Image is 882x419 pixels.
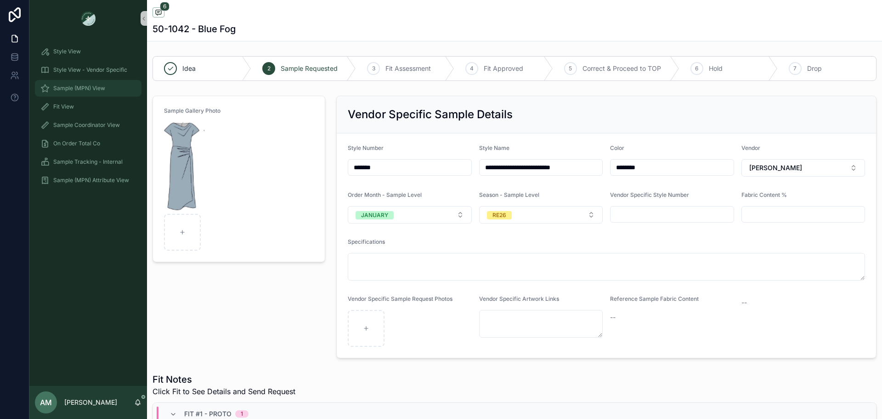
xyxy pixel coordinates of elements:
[610,191,689,198] span: Vendor Specific Style Number
[184,409,232,419] span: Fit #1 - Proto
[182,64,196,73] span: Idea
[53,85,105,92] span: Sample (MPN) View
[64,398,117,407] p: [PERSON_NAME]
[479,191,539,198] span: Season - Sample Level
[361,211,388,219] div: JANUARY
[35,117,141,133] a: Sample Coordinator View
[569,65,572,72] span: 5
[241,410,243,418] div: 1
[470,65,474,72] span: 4
[35,172,141,189] a: Sample (MPN) Attribute View
[479,295,559,302] span: Vendor Specific Artwork Links
[348,295,452,302] span: Vendor Specific Sample Request Photos
[385,64,431,73] span: Fit Assessment
[53,177,129,184] span: Sample (MPN) Attribute View
[267,65,271,72] span: 2
[709,64,723,73] span: Hold
[479,206,603,224] button: Select Button
[348,238,385,245] span: Specifications
[372,65,375,72] span: 3
[281,64,338,73] span: Sample Requested
[53,140,100,147] span: On Order Total Co
[153,386,295,397] span: Click Fit to See Details and Send Request
[492,211,506,219] div: RE26
[53,66,127,74] span: Style View - Vendor Specific
[348,206,472,224] button: Select Button
[348,191,422,198] span: Order Month - Sample Level
[610,144,624,151] span: Color
[610,313,616,322] span: --
[35,135,141,152] a: On Order Total Co
[53,48,81,55] span: Style View
[53,103,74,110] span: Fit View
[807,64,822,73] span: Drop
[164,122,204,210] img: image.png
[35,62,141,78] a: Style View - Vendor Specific
[479,144,509,151] span: Style Name
[53,121,120,129] span: Sample Coordinator View
[164,107,220,114] span: Sample Gallery Photo
[53,158,123,166] span: Sample Tracking - Internal
[793,65,797,72] span: 7
[741,144,760,151] span: Vendor
[695,65,698,72] span: 6
[484,64,523,73] span: Fit Approved
[29,37,147,201] div: scrollable content
[153,23,236,35] h1: 50-1042 - Blue Fog
[35,98,141,115] a: Fit View
[160,2,170,11] span: 6
[40,397,52,408] span: AM
[35,43,141,60] a: Style View
[741,159,865,177] button: Select Button
[35,80,141,97] a: Sample (MPN) View
[348,107,513,122] h2: Vendor Specific Sample Details
[749,163,802,172] span: [PERSON_NAME]
[741,298,747,307] span: --
[348,144,384,151] span: Style Number
[741,191,787,198] span: Fabric Content %
[153,7,164,19] button: 6
[582,64,661,73] span: Correct & Proceed to TOP
[81,11,96,26] img: App logo
[610,295,699,302] span: Reference Sample Fabric Content
[153,373,295,386] h1: Fit Notes
[35,154,141,170] a: Sample Tracking - Internal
